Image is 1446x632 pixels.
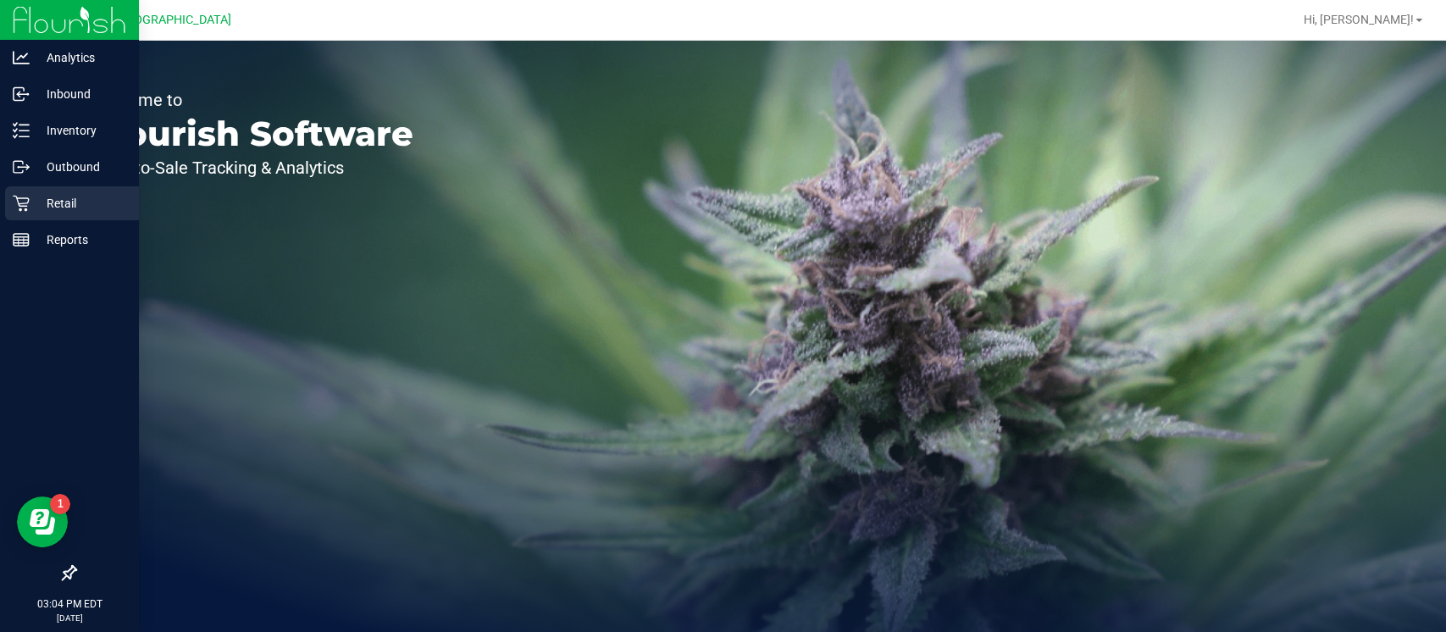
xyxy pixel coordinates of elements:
[13,49,30,66] inline-svg: Analytics
[30,193,131,213] p: Retail
[17,496,68,547] iframe: Resource center
[8,596,131,612] p: 03:04 PM EDT
[30,230,131,250] p: Reports
[13,195,30,212] inline-svg: Retail
[50,494,70,514] iframe: Resource center unread badge
[91,91,413,108] p: Welcome to
[30,47,131,68] p: Analytics
[30,120,131,141] p: Inventory
[30,84,131,104] p: Inbound
[13,86,30,103] inline-svg: Inbound
[30,157,131,177] p: Outbound
[1304,13,1414,26] span: Hi, [PERSON_NAME]!
[13,122,30,139] inline-svg: Inventory
[115,13,231,27] span: [GEOGRAPHIC_DATA]
[91,159,413,176] p: Seed-to-Sale Tracking & Analytics
[8,612,131,624] p: [DATE]
[13,231,30,248] inline-svg: Reports
[91,117,413,151] p: Flourish Software
[13,158,30,175] inline-svg: Outbound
